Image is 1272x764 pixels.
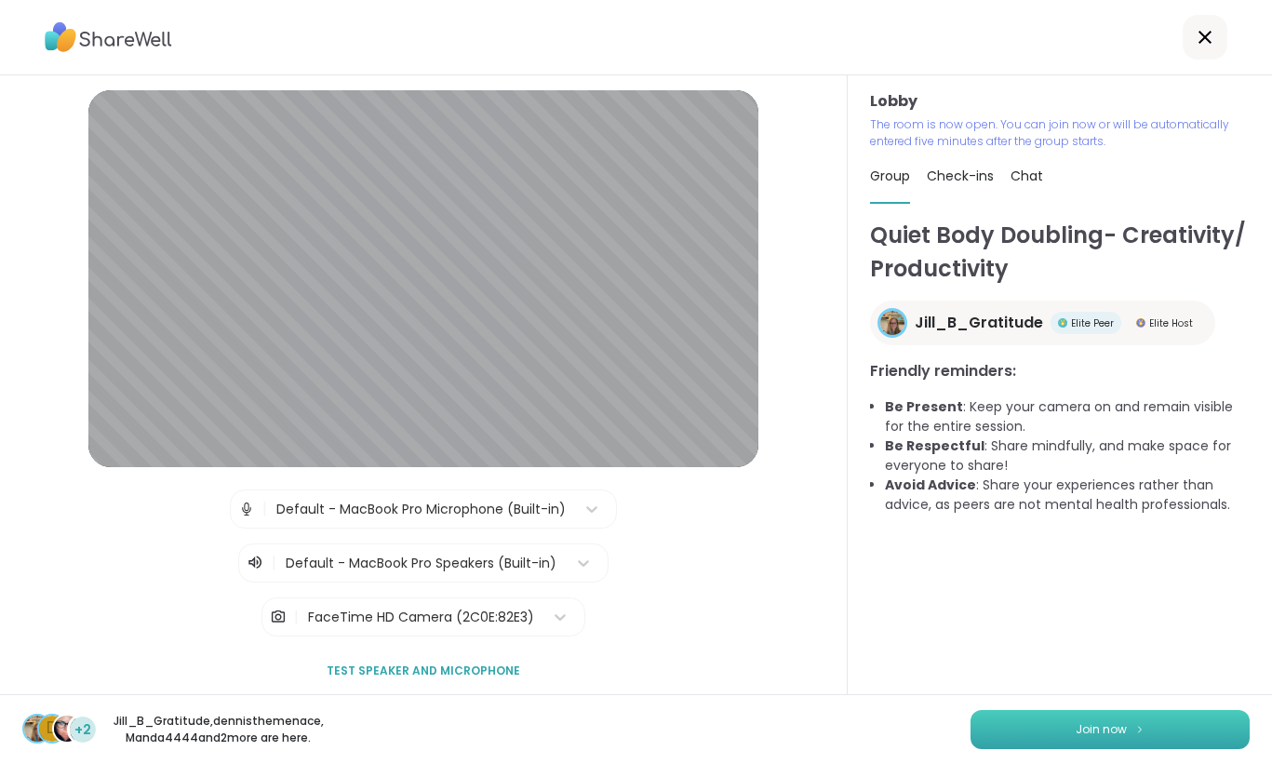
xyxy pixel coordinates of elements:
[1136,318,1145,328] img: Elite Host
[870,167,910,185] span: Group
[885,397,1250,436] li: : Keep your camera on and remain visible for the entire session.
[114,713,322,746] p: Jill_B_Gratitude , dennisthemenace , Manda4444 and 2 more are here.
[885,436,984,455] b: Be Respectful
[915,312,1043,334] span: Jill_B_Gratitude
[885,436,1250,476] li: : Share mindfully, and make space for everyone to share!
[870,219,1250,286] h1: Quiet Body Doubling- Creativity/ Productivity
[238,490,255,528] img: Microphone
[927,167,994,185] span: Check-ins
[270,598,287,636] img: Camera
[885,476,976,494] b: Avoid Advice
[1149,316,1193,330] span: Elite Host
[276,500,566,519] div: Default - MacBook Pro Microphone (Built-in)
[870,90,1250,113] h3: Lobby
[870,301,1215,345] a: Jill_B_GratitudeJill_B_GratitudeElite PeerElite PeerElite HostElite Host
[1058,318,1067,328] img: Elite Peer
[272,552,276,574] span: |
[327,663,520,679] span: Test speaker and microphone
[262,490,267,528] span: |
[971,710,1250,749] button: Join now
[880,311,904,335] img: Jill_B_Gratitude
[24,716,50,742] img: Jill_B_Gratitude
[74,720,91,740] span: +2
[294,598,299,636] span: |
[47,717,58,741] span: d
[870,360,1250,382] h3: Friendly reminders:
[885,476,1250,515] li: : Share your experiences rather than advice, as peers are not mental health professionals.
[308,608,534,627] div: FaceTime HD Camera (2C0E:82E3)
[54,716,80,742] img: Manda4444
[45,16,172,59] img: ShareWell Logo
[1071,316,1114,330] span: Elite Peer
[1076,721,1127,738] span: Join now
[319,651,528,690] button: Test speaker and microphone
[885,397,963,416] b: Be Present
[1134,724,1145,734] img: ShareWell Logomark
[1011,167,1043,185] span: Chat
[870,116,1250,150] p: The room is now open. You can join now or will be automatically entered five minutes after the gr...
